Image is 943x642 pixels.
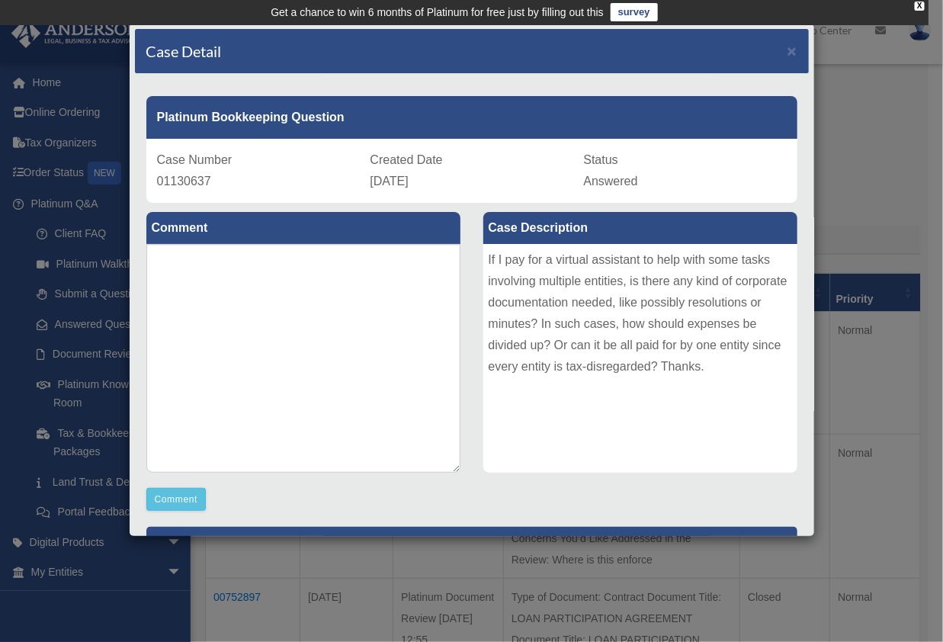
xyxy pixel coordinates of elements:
label: Comment [146,212,460,244]
button: Comment [146,488,207,511]
span: × [787,42,797,59]
a: survey [611,3,658,21]
p: [PERSON_NAME] [146,527,797,564]
span: Status [584,153,618,166]
span: Answered [584,175,638,188]
span: 01130637 [157,175,211,188]
span: Case Number [157,153,233,166]
h4: Case Detail [146,40,222,62]
div: If I pay for a virtual assistant to help with some tasks involving multiple entities, is there an... [483,244,797,473]
div: Platinum Bookkeeping Question [146,96,797,139]
div: Get a chance to win 6 months of Platinum for free just by filling out this [271,3,604,21]
button: Close [787,43,797,59]
span: [DATE] [370,175,409,188]
span: Created Date [370,153,443,166]
label: Case Description [483,212,797,244]
div: close [915,2,925,11]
